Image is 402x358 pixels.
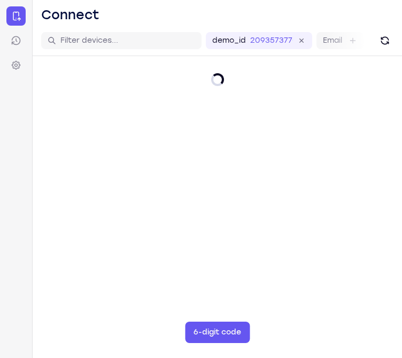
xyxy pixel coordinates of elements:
input: Filter devices... [60,35,195,46]
label: demo_id [212,35,246,46]
button: 6-digit code [185,322,250,343]
h1: Connect [41,6,99,24]
a: Sessions [6,31,26,50]
a: Connect [6,6,26,26]
a: Settings [6,56,26,75]
label: Email [323,35,342,46]
button: Refresh [376,32,393,49]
